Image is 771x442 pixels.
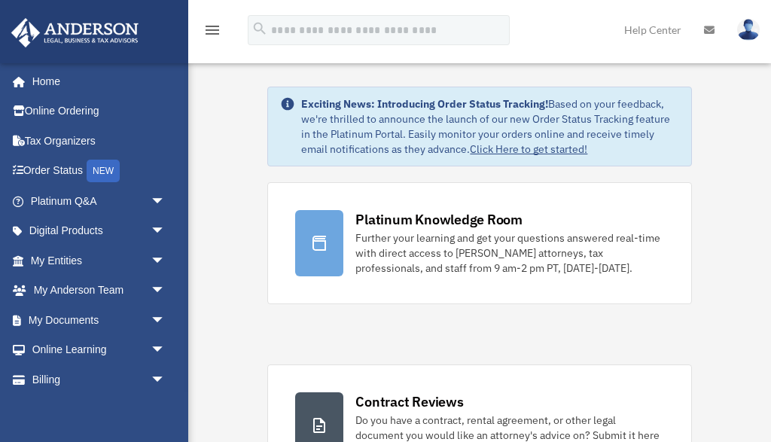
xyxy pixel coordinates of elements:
[151,364,181,395] span: arrow_drop_down
[151,186,181,217] span: arrow_drop_down
[355,230,663,276] div: Further your learning and get your questions answered real-time with direct access to [PERSON_NAM...
[301,96,678,157] div: Based on your feedback, we're thrilled to announce the launch of our new Order Status Tracking fe...
[11,245,188,276] a: My Entitiesarrow_drop_down
[470,142,587,156] a: Click Here to get started!
[11,126,188,156] a: Tax Organizers
[203,21,221,39] i: menu
[355,392,463,411] div: Contract Reviews
[11,66,181,96] a: Home
[11,216,188,246] a: Digital Productsarrow_drop_down
[11,335,188,365] a: Online Learningarrow_drop_down
[11,364,188,395] a: Billingarrow_drop_down
[11,305,188,335] a: My Documentsarrow_drop_down
[251,20,268,37] i: search
[11,186,188,216] a: Platinum Q&Aarrow_drop_down
[11,156,188,187] a: Order StatusNEW
[267,182,691,304] a: Platinum Knowledge Room Further your learning and get your questions answered real-time with dire...
[151,276,181,306] span: arrow_drop_down
[11,96,188,127] a: Online Ordering
[301,97,548,111] strong: Exciting News: Introducing Order Status Tracking!
[87,160,120,182] div: NEW
[151,216,181,247] span: arrow_drop_down
[151,245,181,276] span: arrow_drop_down
[203,26,221,39] a: menu
[7,18,143,47] img: Anderson Advisors Platinum Portal
[737,19,760,41] img: User Pic
[151,335,181,366] span: arrow_drop_down
[151,305,181,336] span: arrow_drop_down
[11,276,188,306] a: My Anderson Teamarrow_drop_down
[355,210,523,229] div: Platinum Knowledge Room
